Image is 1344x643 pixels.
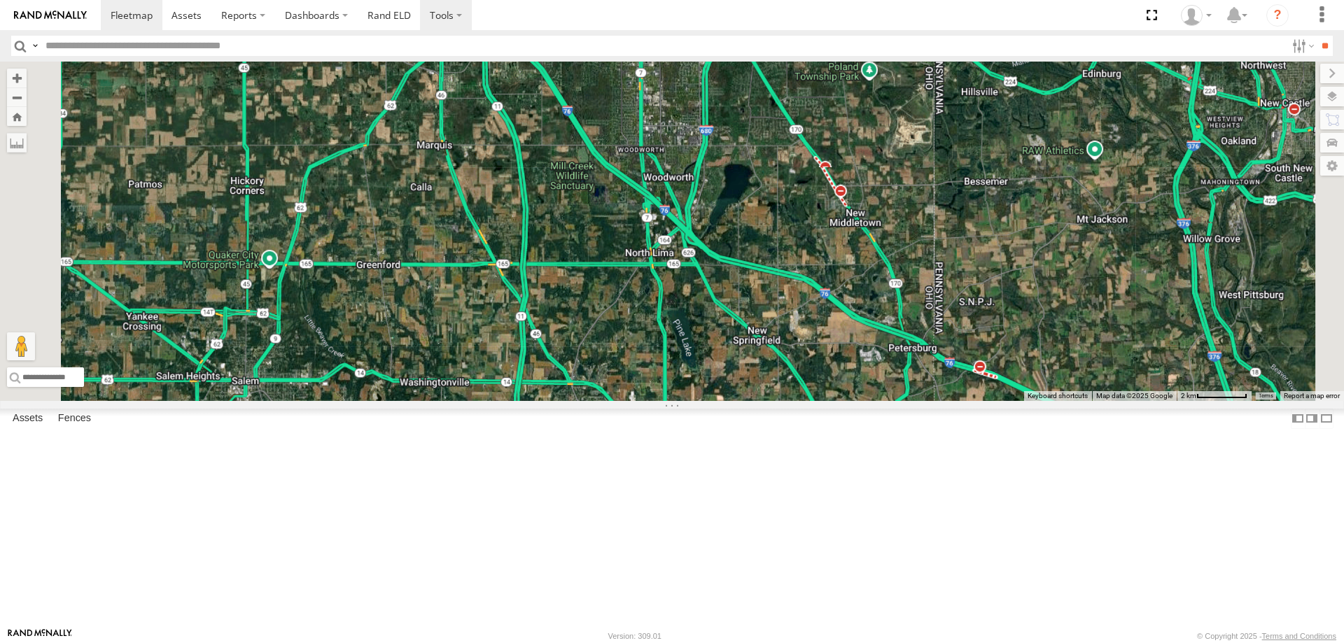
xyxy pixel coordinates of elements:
[1177,391,1252,401] button: Map Scale: 2 km per 69 pixels
[6,409,50,428] label: Assets
[14,10,87,20] img: rand-logo.svg
[1320,156,1344,176] label: Map Settings
[1176,5,1217,26] div: George Steele
[1319,409,1333,429] label: Hide Summary Table
[51,409,98,428] label: Fences
[1262,632,1336,640] a: Terms and Conditions
[7,69,27,87] button: Zoom in
[1197,632,1336,640] div: © Copyright 2025 -
[1287,36,1317,56] label: Search Filter Options
[1266,4,1289,27] i: ?
[8,629,72,643] a: Visit our Website
[7,332,35,360] button: Drag Pegman onto the map to open Street View
[1305,409,1319,429] label: Dock Summary Table to the Right
[7,133,27,153] label: Measure
[608,632,661,640] div: Version: 309.01
[1028,391,1088,401] button: Keyboard shortcuts
[1284,392,1340,400] a: Report a map error
[7,87,27,107] button: Zoom out
[1181,392,1196,400] span: 2 km
[1259,393,1273,399] a: Terms (opens in new tab)
[1291,409,1305,429] label: Dock Summary Table to the Left
[29,36,41,56] label: Search Query
[1096,392,1172,400] span: Map data ©2025 Google
[7,107,27,126] button: Zoom Home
